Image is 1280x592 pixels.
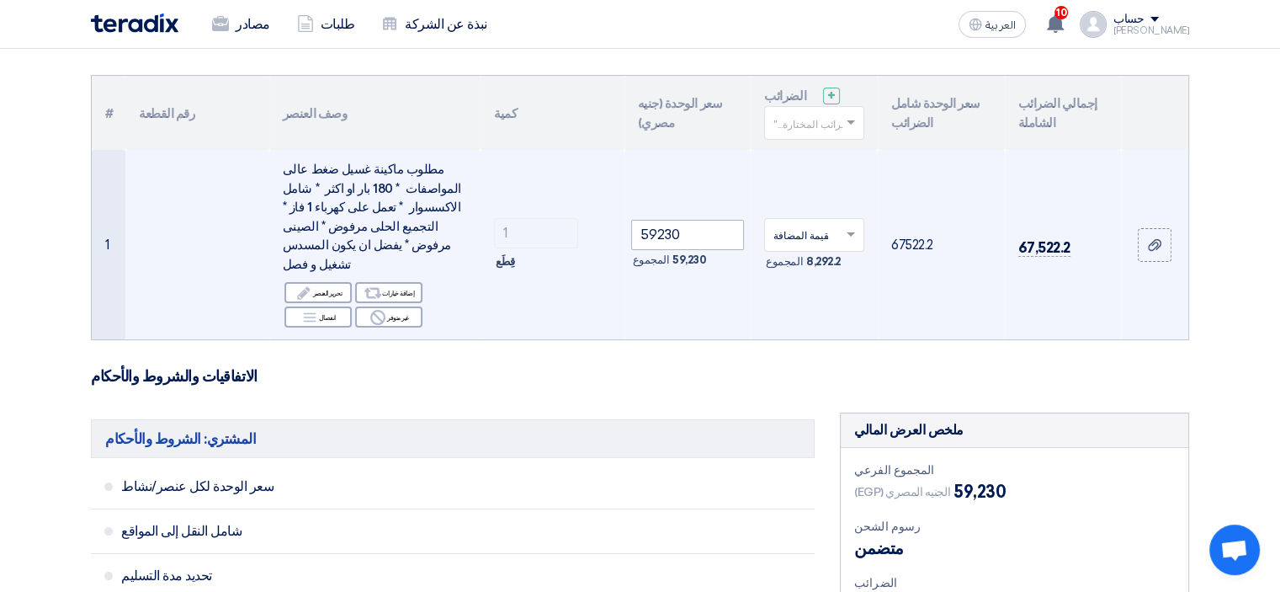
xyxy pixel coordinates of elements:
[494,105,517,120] font: كمية
[633,253,670,266] font: المجموع
[91,367,258,386] font: الاتفاقيات والشروط والأحكام
[827,88,836,104] font: +
[382,289,414,297] font: إضافة خيارات
[985,19,1016,31] span: العربية
[891,237,933,253] font: 67522.2
[672,253,706,266] font: 59,230
[121,478,675,495] span: سعر الوحدة لكل عنصر/نشاط
[1113,12,1144,26] font: حساب
[284,6,369,43] a: طلبات
[854,422,964,438] font: ملخص العرض المالي
[854,520,921,534] font: رسوم الشحن
[121,523,675,540] span: شامل النقل إلى المواقع
[766,255,803,268] font: المجموع
[321,16,355,32] font: طلبات
[313,289,342,297] font: تحرير العنصر
[139,105,194,120] font: رقم القطعة
[121,568,675,584] span: تحديد مدة التسليم
[405,16,486,32] font: نبذة عن الشركة
[283,162,461,272] span: مطلوب ماكينة غسيل ضغط عالى المواصفات * 180 بار او اكثر * شامل الاكسسوار * تعمل على كهرباء 1 فاز *...
[1113,25,1189,36] font: [PERSON_NAME]
[891,96,980,131] font: سعر الوحدة شامل الضرائب
[1080,11,1107,38] img: profile_test.png
[854,538,904,558] font: متضمن
[496,255,515,268] font: قِطَع
[91,13,178,33] img: شعار تيرادكس
[1018,96,1097,131] font: إجمالي الضرائب الشاملة
[1018,239,1070,256] font: 67,522.2
[1056,7,1067,19] font: 10
[283,105,347,120] font: وصف العنصر
[494,218,578,248] input: RFQ_STEP1.ITEMS.2.AMOUNT_TITLE
[105,105,114,120] font: #
[105,430,256,447] font: المشتري: الشروط والأحكام
[959,11,1026,38] button: العربية
[854,576,897,590] font: الضرائب
[764,218,864,252] ng-select: ضريبة القيمة المضافة
[854,463,934,477] font: المجموع الفرعي
[631,220,745,250] input: سعر الوحدة
[236,16,270,32] font: مصادر
[1209,525,1260,575] div: Open chat
[387,313,409,322] font: غير متوفر
[638,96,722,131] font: سعر الوحدة (جنيه مصري)
[764,88,806,104] font: الضرائب
[105,237,109,253] font: 1
[199,6,284,43] a: مصادر
[953,482,1006,502] font: 59,230
[806,255,841,268] font: 8,292.2
[854,485,950,499] font: الجنيه المصري (EGP)
[319,313,336,322] font: انفصال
